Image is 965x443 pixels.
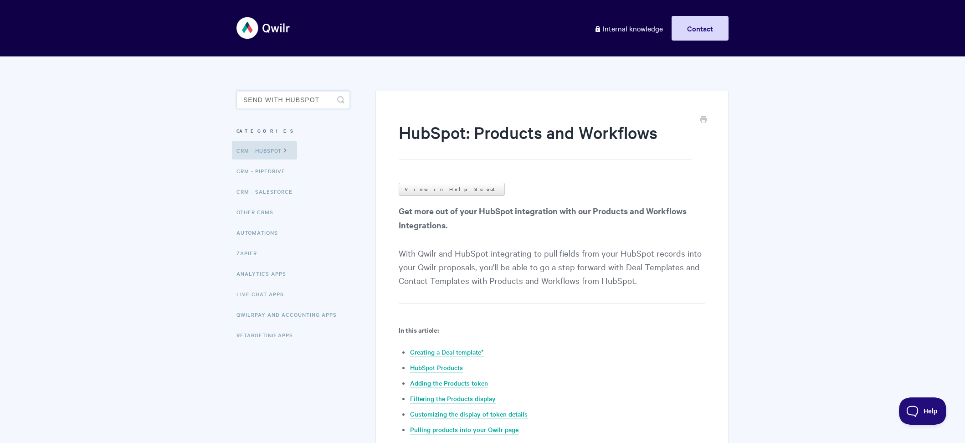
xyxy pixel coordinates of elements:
[236,264,293,283] a: Analytics Apps
[236,162,292,180] a: CRM - Pipedrive
[236,326,300,344] a: Retargeting Apps
[399,325,439,335] b: In this article:
[410,394,496,404] a: Filtering the Products display
[399,205,687,231] strong: Get more out of your HubSpot integration with our Products and Workflows Integrations.
[700,115,707,125] a: Print this Article
[399,121,692,160] h1: HubSpot: Products and Workflows
[399,204,705,304] p: With Qwilr and HubSpot integrating to pull fields from your HubSpot records into your Qwilr propo...
[232,141,297,160] a: CRM - HubSpot
[236,123,350,139] h3: Categories
[236,305,344,324] a: QwilrPay and Accounting Apps
[236,223,285,242] a: Automations
[410,347,484,357] a: Creating a Deal template*
[410,363,463,373] a: HubSpot Products
[587,16,670,41] a: Internal knowledge
[236,285,291,303] a: Live Chat Apps
[236,182,299,201] a: CRM - Salesforce
[236,11,291,45] img: Qwilr Help Center
[410,409,528,419] a: Customizing the display of token details
[672,16,729,41] a: Contact
[899,397,947,425] iframe: Toggle Customer Support
[410,378,488,388] a: Adding the Products token
[410,425,518,435] a: Pulling products into your Qwilr page
[236,244,264,262] a: Zapier
[236,203,280,221] a: Other CRMs
[399,183,505,196] a: View in Help Scout
[236,91,350,109] input: Search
